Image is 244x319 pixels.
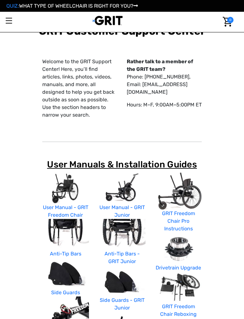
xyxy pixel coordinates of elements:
[47,159,197,170] span: User Manuals & Installation Guides
[43,204,88,218] a: User Manual - GRIT Freedom Chair
[127,58,202,96] p: Phone: [PHONE_NUMBER], Email: [EMAIL_ADDRESS][DOMAIN_NAME]
[227,17,234,23] span: 0
[127,101,202,109] p: Hours: M–F, 9:00AM–5:00PM ET
[162,210,195,232] a: GRIT Freedom Chair Pro Instructions
[127,58,193,72] strong: Rather talk to a member of the GRIT team?
[6,3,138,9] a: QUIZ:WHAT TYPE OF WHEELCHAIR IS RIGHT FOR YOU?
[100,297,145,311] a: Side Guards - GRIT Junior
[51,289,80,295] a: Side Guards
[99,204,145,218] a: User Manual - GRIT Junior
[92,16,123,25] img: GRIT All-Terrain Wheelchair and Mobility Equipment
[223,17,232,27] img: Cart
[42,58,117,119] p: Welcome to the GRIT Support Center! Here, you’ll find articles, links, photos, videos, manuals, a...
[50,251,81,257] a: Anti-Tip Bars
[39,25,205,37] b: GRIT Customer Support Center
[156,265,201,271] a: Drivetrain Upgrade
[6,3,19,9] span: QUIZ:
[105,251,140,264] a: Anti-Tip Bars - GRIT Junior
[6,20,12,21] span: Toggle menu
[219,12,234,32] a: Cart with 0 items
